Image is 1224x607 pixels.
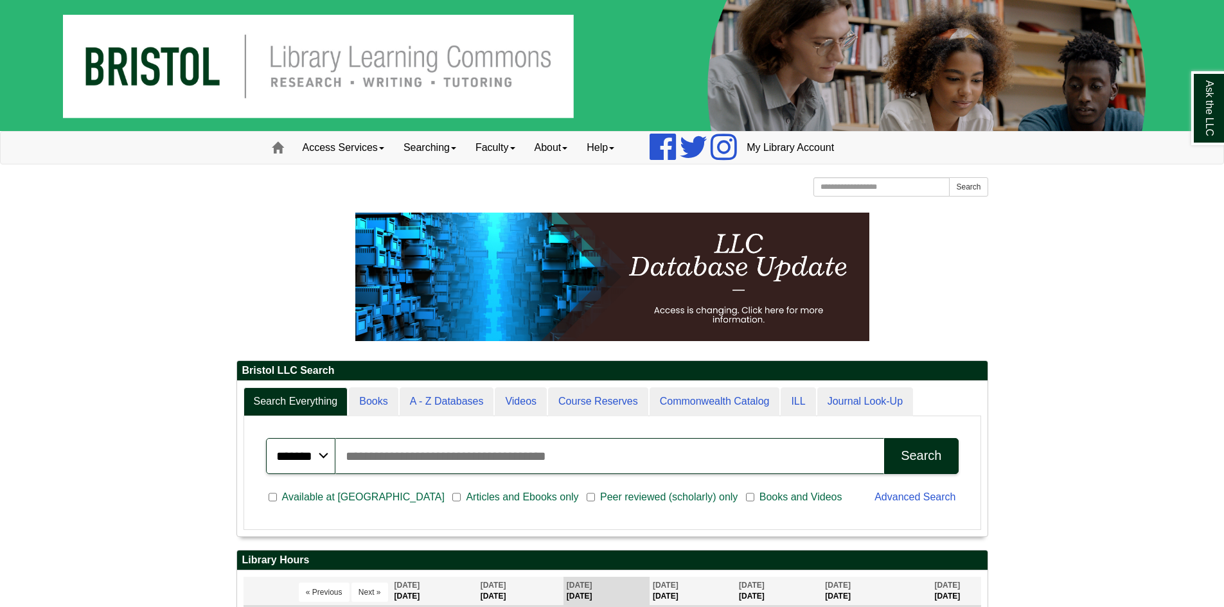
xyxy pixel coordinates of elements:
[394,132,466,164] a: Searching
[351,583,388,602] button: Next »
[269,491,277,503] input: Available at [GEOGRAPHIC_DATA]
[931,577,980,606] th: [DATE]
[737,132,844,164] a: My Library Account
[548,387,648,416] a: Course Reserves
[653,581,679,590] span: [DATE]
[577,132,624,164] a: Help
[567,581,592,590] span: [DATE]
[395,581,420,590] span: [DATE]
[884,438,958,474] button: Search
[495,387,547,416] a: Videos
[237,361,988,381] h2: Bristol LLC Search
[874,491,955,502] a: Advanced Search
[739,581,765,590] span: [DATE]
[949,177,988,197] button: Search
[237,550,988,570] h2: Library Hours
[466,132,525,164] a: Faculty
[650,577,736,606] th: [DATE]
[477,577,563,606] th: [DATE]
[825,581,851,590] span: [DATE]
[934,581,960,590] span: [DATE]
[563,577,650,606] th: [DATE]
[452,491,461,503] input: Articles and Ebooks only
[299,583,350,602] button: « Previous
[746,491,754,503] input: Books and Videos
[391,577,477,606] th: [DATE]
[822,577,931,606] th: [DATE]
[481,581,506,590] span: [DATE]
[736,577,822,606] th: [DATE]
[754,489,847,505] span: Books and Videos
[901,448,941,463] div: Search
[277,489,450,505] span: Available at [GEOGRAPHIC_DATA]
[781,387,815,416] a: ILL
[595,489,743,505] span: Peer reviewed (scholarly) only
[349,387,398,416] a: Books
[400,387,494,416] a: A - Z Databases
[817,387,913,416] a: Journal Look-Up
[355,213,869,341] img: HTML tutorial
[244,387,348,416] a: Search Everything
[461,489,583,505] span: Articles and Ebooks only
[650,387,780,416] a: Commonwealth Catalog
[525,132,578,164] a: About
[587,491,595,503] input: Peer reviewed (scholarly) only
[293,132,394,164] a: Access Services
